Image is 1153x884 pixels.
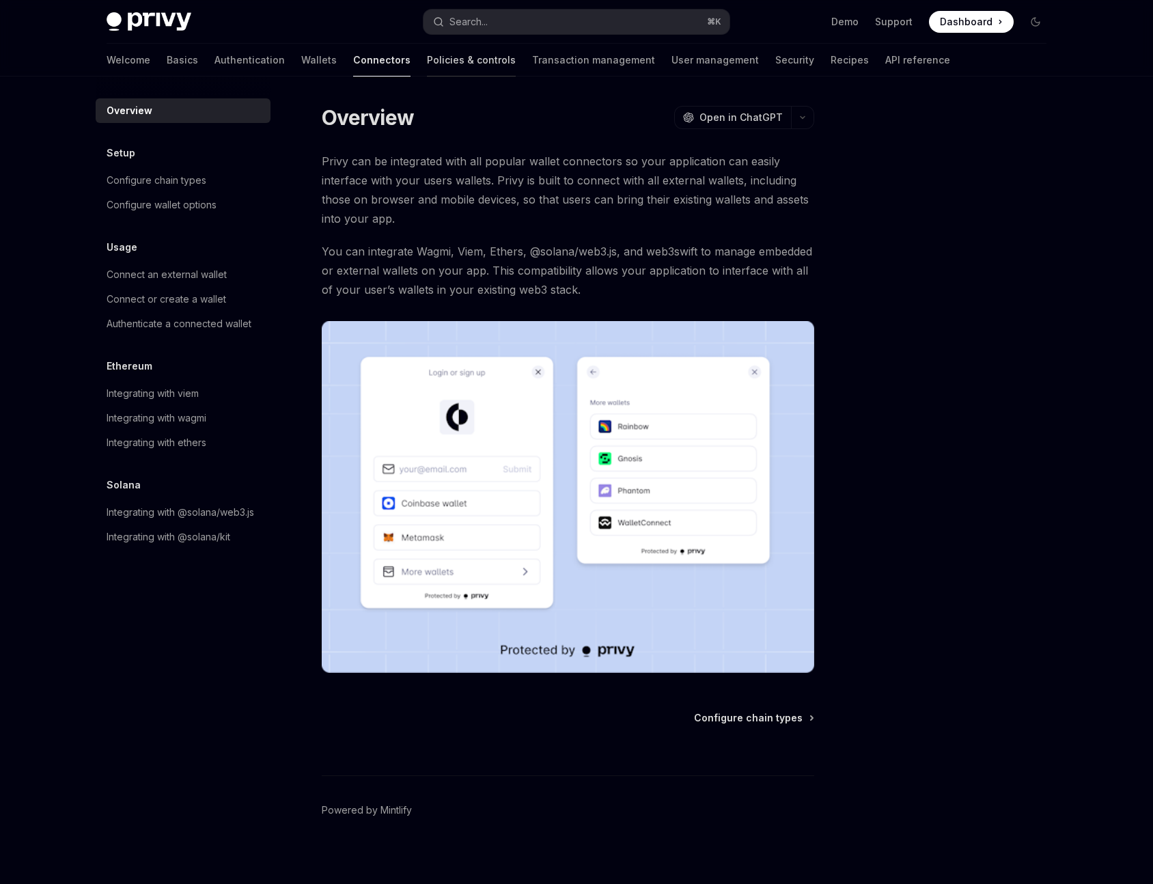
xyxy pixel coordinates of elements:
span: Configure chain types [694,711,803,725]
h5: Ethereum [107,358,152,374]
a: Integrating with @solana/web3.js [96,500,270,525]
h5: Solana [107,477,141,493]
a: Integrating with wagmi [96,406,270,430]
a: Welcome [107,44,150,77]
span: Open in ChatGPT [699,111,783,124]
a: Powered by Mintlify [322,803,412,817]
a: Authentication [214,44,285,77]
a: User management [671,44,759,77]
a: Configure chain types [694,711,813,725]
a: Dashboard [929,11,1014,33]
div: Connect an external wallet [107,266,227,283]
div: Search... [449,14,488,30]
div: Authenticate a connected wallet [107,316,251,332]
h5: Setup [107,145,135,161]
a: Recipes [831,44,869,77]
div: Integrating with viem [107,385,199,402]
div: Integrating with @solana/kit [107,529,230,545]
a: Configure wallet options [96,193,270,217]
div: Configure chain types [107,172,206,189]
span: Privy can be integrated with all popular wallet connectors so your application can easily interfa... [322,152,814,228]
a: Policies & controls [427,44,516,77]
a: Connect an external wallet [96,262,270,287]
a: Support [875,15,913,29]
a: Authenticate a connected wallet [96,312,270,336]
a: Transaction management [532,44,655,77]
button: Open search [423,10,730,34]
a: Overview [96,98,270,123]
span: Dashboard [940,15,992,29]
div: Overview [107,102,152,119]
div: Connect or create a wallet [107,291,226,307]
img: Connectors3 [322,321,814,673]
button: Toggle dark mode [1025,11,1046,33]
span: ⌘ K [707,16,721,27]
a: Wallets [301,44,337,77]
a: Security [775,44,814,77]
a: Integrating with ethers [96,430,270,455]
a: Connect or create a wallet [96,287,270,312]
h1: Overview [322,105,414,130]
a: Integrating with @solana/kit [96,525,270,549]
h5: Usage [107,239,137,255]
a: API reference [885,44,950,77]
img: dark logo [107,12,191,31]
a: Configure chain types [96,168,270,193]
div: Integrating with wagmi [107,410,206,426]
div: Integrating with @solana/web3.js [107,504,254,521]
a: Integrating with viem [96,381,270,406]
div: Configure wallet options [107,197,217,213]
div: Integrating with ethers [107,434,206,451]
a: Demo [831,15,859,29]
button: Open in ChatGPT [674,106,791,129]
a: Basics [167,44,198,77]
a: Connectors [353,44,411,77]
span: You can integrate Wagmi, Viem, Ethers, @solana/web3.js, and web3swift to manage embedded or exter... [322,242,814,299]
